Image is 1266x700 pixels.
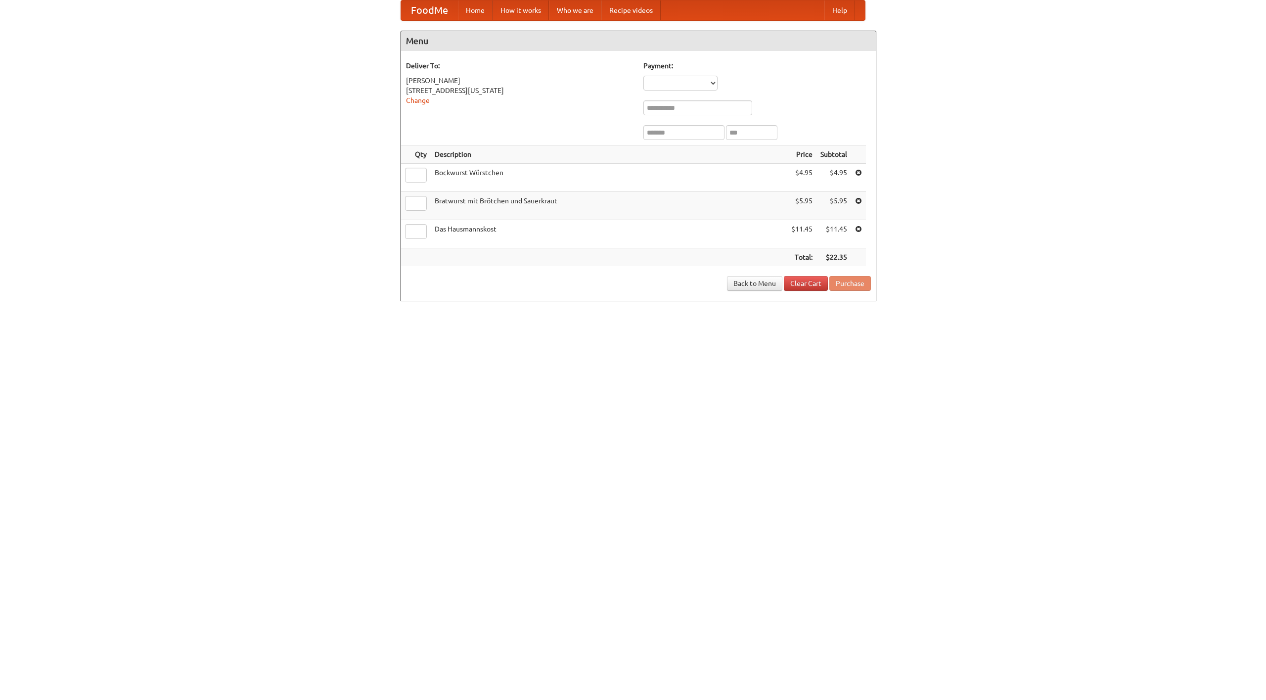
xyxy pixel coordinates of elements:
[816,220,851,248] td: $11.45
[601,0,661,20] a: Recipe videos
[787,145,816,164] th: Price
[824,0,855,20] a: Help
[401,145,431,164] th: Qty
[643,61,871,71] h5: Payment:
[406,96,430,104] a: Change
[816,192,851,220] td: $5.95
[431,164,787,192] td: Bockwurst Würstchen
[816,248,851,267] th: $22.35
[401,0,458,20] a: FoodMe
[787,164,816,192] td: $4.95
[431,192,787,220] td: Bratwurst mit Brötchen und Sauerkraut
[431,145,787,164] th: Description
[406,86,633,95] div: [STREET_ADDRESS][US_STATE]
[727,276,782,291] a: Back to Menu
[406,61,633,71] h5: Deliver To:
[816,164,851,192] td: $4.95
[549,0,601,20] a: Who we are
[787,192,816,220] td: $5.95
[406,76,633,86] div: [PERSON_NAME]
[816,145,851,164] th: Subtotal
[431,220,787,248] td: Das Hausmannskost
[458,0,493,20] a: Home
[787,248,816,267] th: Total:
[829,276,871,291] button: Purchase
[784,276,828,291] a: Clear Cart
[493,0,549,20] a: How it works
[787,220,816,248] td: $11.45
[401,31,876,51] h4: Menu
